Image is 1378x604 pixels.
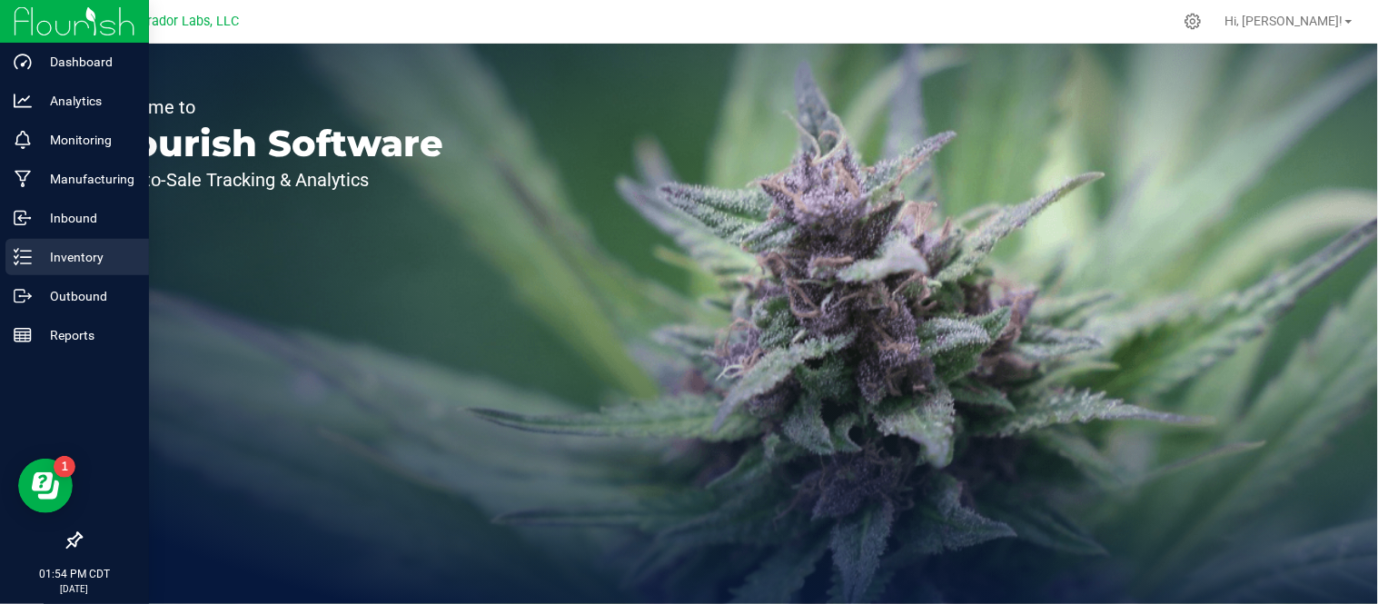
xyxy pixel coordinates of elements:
p: Monitoring [32,129,141,151]
inline-svg: Manufacturing [14,170,32,188]
span: Hi, [PERSON_NAME]! [1225,14,1343,28]
p: Flourish Software [98,125,443,162]
inline-svg: Inbound [14,209,32,227]
p: 01:54 PM CDT [8,566,141,582]
p: Inventory [32,246,141,268]
inline-svg: Dashboard [14,53,32,71]
iframe: Resource center unread badge [54,456,75,478]
inline-svg: Reports [14,326,32,344]
inline-svg: Monitoring [14,131,32,149]
p: Reports [32,324,141,346]
p: [DATE] [8,582,141,596]
p: Welcome to [98,98,443,116]
p: Inbound [32,207,141,229]
div: Manage settings [1182,13,1205,30]
p: Dashboard [32,51,141,73]
inline-svg: Analytics [14,92,32,110]
p: Outbound [32,285,141,307]
iframe: Resource center [18,459,73,513]
inline-svg: Inventory [14,248,32,266]
p: Analytics [32,90,141,112]
span: Curador Labs, LLC [132,14,239,29]
p: Manufacturing [32,168,141,190]
inline-svg: Outbound [14,287,32,305]
p: Seed-to-Sale Tracking & Analytics [98,171,443,189]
